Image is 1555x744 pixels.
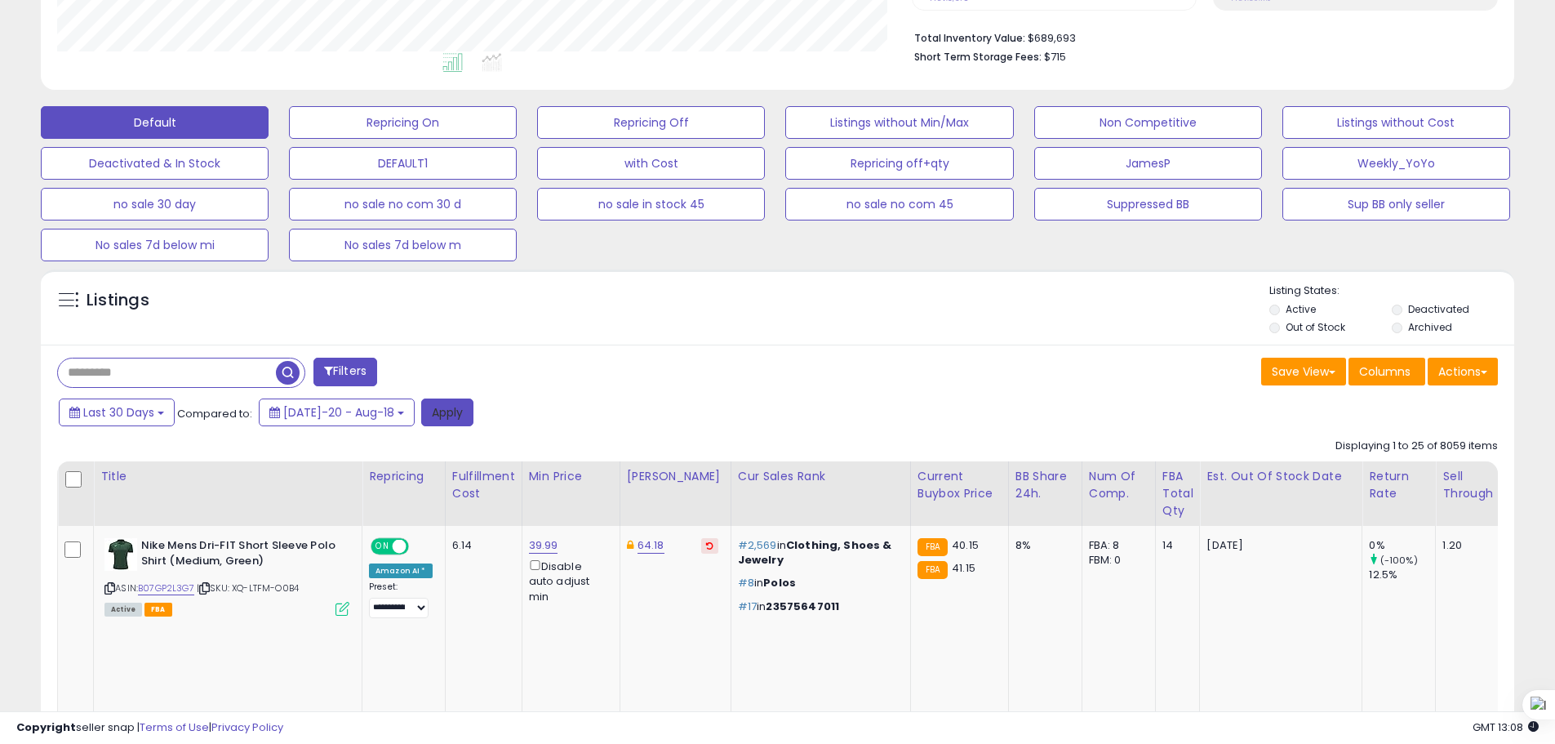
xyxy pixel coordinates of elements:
[785,147,1013,180] button: Repricing off+qty
[1015,538,1069,553] div: 8%
[283,404,394,421] span: [DATE]-20 - Aug-18
[104,538,137,571] img: 31pRateNQaL._SL40_.jpg
[627,468,724,485] div: [PERSON_NAME]
[369,581,433,618] div: Preset:
[1442,538,1491,553] div: 1.20
[1282,147,1510,180] button: Weekly_YoYo
[289,147,517,180] button: DEFAULT1
[87,289,149,312] h5: Listings
[144,603,172,617] span: FBA
[785,106,1013,139] button: Listings without Min/Max
[16,719,76,735] strong: Copyright
[738,576,898,590] p: in
[1408,320,1452,334] label: Archived
[1428,358,1498,385] button: Actions
[211,719,283,735] a: Privacy Policy
[1473,719,1539,735] span: 2025-09-18 13:08 GMT
[140,719,209,735] a: Terms of Use
[138,581,194,595] a: B07GP2L3G7
[1034,106,1262,139] button: Non Competitive
[1089,553,1143,568] div: FBM: 0
[1286,320,1345,334] label: Out of Stock
[952,560,975,576] span: 41.15
[104,603,142,617] span: All listings currently available for purchase on Amazon
[59,399,175,426] button: Last 30 Days
[177,406,252,421] span: Compared to:
[407,540,433,554] span: OFF
[289,229,517,261] button: No sales 7d below m
[1089,468,1148,502] div: Num of Comp.
[41,229,269,261] button: No sales 7d below mi
[914,27,1486,47] li: $689,693
[1034,188,1262,221] button: Suppressed BB
[1269,283,1514,299] p: Listing States:
[1282,188,1510,221] button: Sup BB only seller
[738,575,754,590] span: #8
[529,557,607,604] div: Disable auto adjust min
[104,538,349,614] div: ASIN:
[914,31,1025,45] b: Total Inventory Value:
[537,188,765,221] button: no sale in stock 45
[313,358,377,386] button: Filters
[1369,538,1435,553] div: 0%
[952,537,979,553] span: 40.15
[1369,468,1428,502] div: Return Rate
[1206,538,1349,553] p: [DATE]
[917,538,948,556] small: FBA
[537,147,765,180] button: with Cost
[529,468,613,485] div: Min Price
[1408,302,1469,316] label: Deactivated
[738,599,898,614] p: in
[1359,363,1411,380] span: Columns
[259,399,415,426] button: [DATE]-20 - Aug-18
[372,540,393,554] span: ON
[1286,302,1316,316] label: Active
[1162,538,1188,553] div: 14
[529,537,558,554] a: 39.99
[766,599,839,614] span: 23575647011
[914,50,1042,64] b: Short Term Storage Fees:
[738,537,892,568] span: Clothing, Shoes & Jewelry
[16,720,283,736] div: seller snap | |
[369,564,433,578] div: Amazon AI *
[738,537,777,553] span: #2,569
[1282,106,1510,139] button: Listings without Cost
[421,399,473,426] button: Apply
[1162,468,1193,519] div: FBA Total Qty
[1015,468,1075,502] div: BB Share 24h.
[738,538,898,568] p: in
[537,106,765,139] button: Repricing Off
[141,538,340,572] b: Nike Mens Dri-FIT Short Sleeve Polo Shirt (Medium, Green)
[763,575,796,590] span: Polos
[1380,554,1418,567] small: (-100%)
[100,468,355,485] div: Title
[1348,358,1425,385] button: Columns
[1044,49,1066,65] span: $715
[452,538,509,553] div: 6.14
[1261,358,1346,385] button: Save View
[41,106,269,139] button: Default
[917,468,1002,502] div: Current Buybox Price
[1442,468,1496,502] div: Sell Through
[41,147,269,180] button: Deactivated & In Stock
[289,106,517,139] button: Repricing On
[369,468,438,485] div: Repricing
[738,599,757,614] span: #17
[289,188,517,221] button: no sale no com 30 d
[197,581,299,595] span: | SKU: XQ-LTFM-O0B4
[83,404,154,421] span: Last 30 Days
[41,188,269,221] button: no sale 30 day
[452,468,515,502] div: Fulfillment Cost
[1089,538,1143,553] div: FBA: 8
[1369,568,1435,582] div: 12.5%
[1206,468,1355,485] div: Est. Out Of Stock Date
[785,188,1013,221] button: no sale no com 45
[738,468,904,485] div: Cur Sales Rank
[1335,439,1498,454] div: Displaying 1 to 25 of 8059 items
[917,561,948,579] small: FBA
[1034,147,1262,180] button: JamesP
[638,537,664,554] a: 64.18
